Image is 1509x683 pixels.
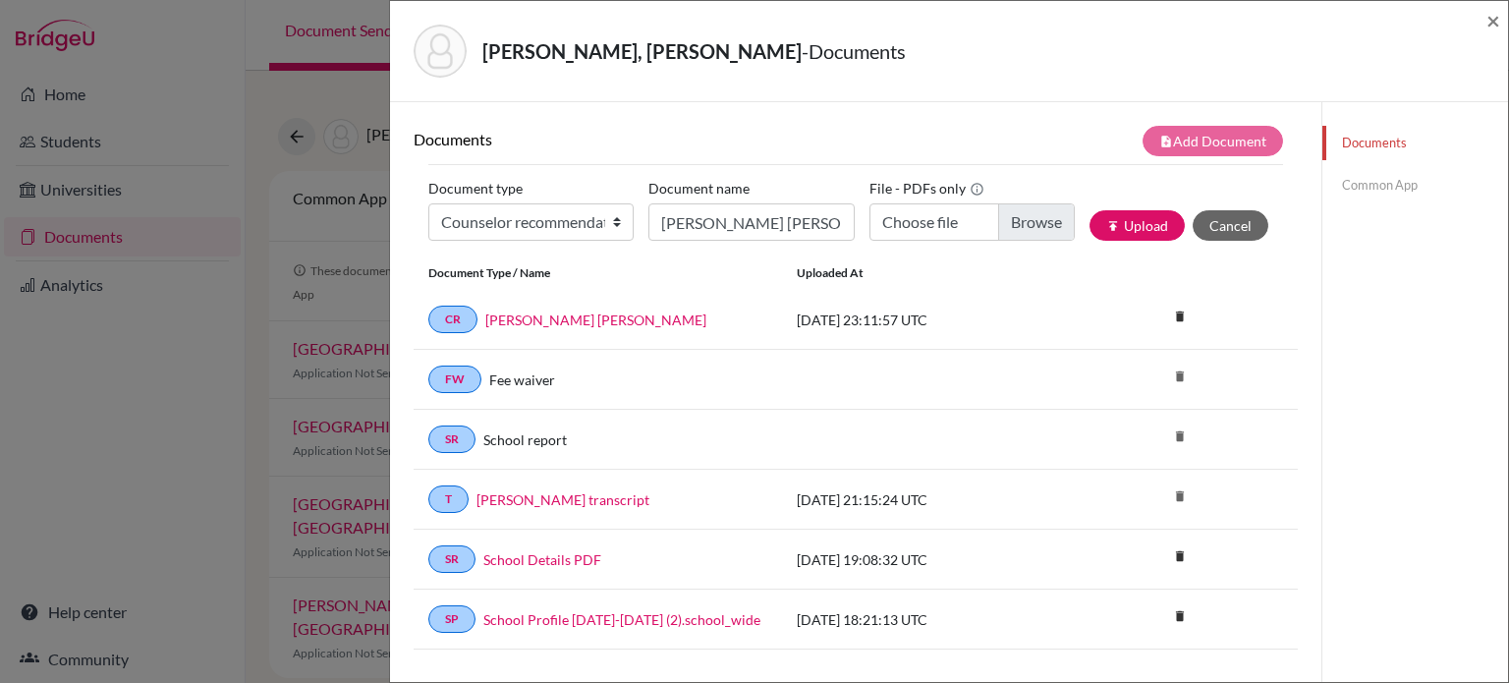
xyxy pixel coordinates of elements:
[1322,168,1508,202] a: Common App
[428,426,475,453] a: SR
[414,130,856,148] h6: Documents
[1486,6,1500,34] span: ×
[1165,544,1195,571] a: delete
[648,173,750,203] label: Document name
[485,310,706,330] a: [PERSON_NAME] [PERSON_NAME]
[428,366,481,393] a: FW
[869,173,984,203] label: File - PDFs only
[483,549,601,570] a: School Details PDF
[482,39,802,63] strong: [PERSON_NAME], [PERSON_NAME]
[1165,362,1195,391] i: delete
[802,39,906,63] span: - Documents
[1193,210,1268,241] button: Cancel
[483,609,760,630] a: School Profile [DATE]-[DATE] (2).school_wide
[782,264,1077,282] div: Uploaded at
[1165,482,1195,511] i: delete
[1165,302,1195,331] i: delete
[1143,126,1283,156] button: note_addAdd Document
[1165,601,1195,631] i: delete
[1106,219,1120,233] i: publish
[1159,135,1173,148] i: note_add
[782,549,1077,570] div: [DATE] 19:08:32 UTC
[476,489,649,510] a: [PERSON_NAME] transcript
[489,370,555,390] a: Fee waiver
[1165,305,1195,331] a: delete
[414,264,782,282] div: Document Type / Name
[428,485,469,513] a: T
[782,609,1077,630] div: [DATE] 18:21:13 UTC
[1165,541,1195,571] i: delete
[428,173,523,203] label: Document type
[1165,422,1195,451] i: delete
[1165,604,1195,631] a: delete
[1486,9,1500,32] button: Close
[428,545,475,573] a: SR
[782,310,1077,330] div: [DATE] 23:11:57 UTC
[1322,126,1508,160] a: Documents
[428,306,477,333] a: CR
[1090,210,1185,241] button: publishUpload
[483,429,567,450] a: School report
[428,605,475,633] a: SP
[782,489,1077,510] div: [DATE] 21:15:24 UTC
